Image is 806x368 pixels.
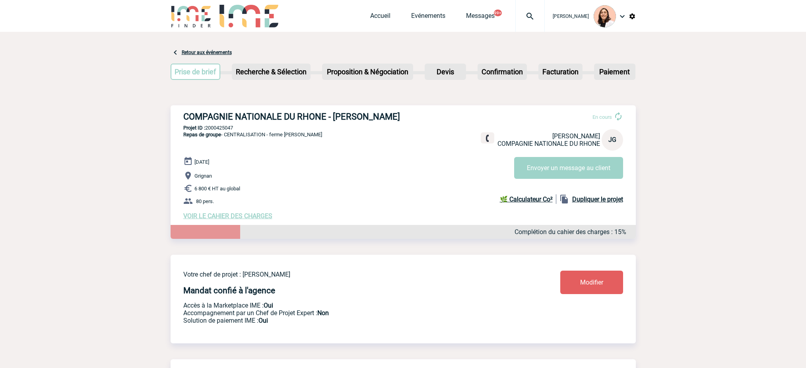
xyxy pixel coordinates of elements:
[608,136,616,143] span: JG
[171,5,212,27] img: IME-Finder
[183,309,513,317] p: Prestation payante
[183,132,322,138] span: - CENTRALISATION - ferme [PERSON_NAME]
[182,50,232,55] a: Retour aux événements
[194,173,212,179] span: Grignan
[559,194,569,204] img: file_copy-black-24dp.png
[500,196,553,203] b: 🌿 Calculateur Co²
[370,12,390,23] a: Accueil
[484,135,491,142] img: fixe.png
[258,317,268,324] b: Oui
[500,194,556,204] a: 🌿 Calculateur Co²
[595,64,635,79] p: Paiement
[425,64,465,79] p: Devis
[478,64,526,79] p: Confirmation
[553,14,589,19] span: [PERSON_NAME]
[411,12,445,23] a: Evénements
[183,302,513,309] p: Accès à la Marketplace IME :
[183,212,272,220] a: VOIR LE CAHIER DES CHARGES
[183,132,221,138] span: Repas de groupe
[552,132,600,140] span: [PERSON_NAME]
[594,5,616,27] img: 129834-0.png
[539,64,582,79] p: Facturation
[580,279,603,286] span: Modifier
[264,302,273,309] b: Oui
[196,198,214,204] span: 80 pers.
[194,159,209,165] span: [DATE]
[183,112,422,122] h3: COMPAGNIE NATIONALE DU RHONE - [PERSON_NAME]
[183,125,205,131] b: Projet ID :
[171,125,636,131] p: 2000425047
[317,309,329,317] b: Non
[194,186,240,192] span: 6 800 € HT au global
[233,64,310,79] p: Recherche & Sélection
[572,196,623,203] b: Dupliquer le projet
[183,317,513,324] p: Conformité aux process achat client, Prise en charge de la facturation, Mutualisation de plusieur...
[466,12,495,23] a: Messages
[592,114,612,120] span: En cours
[494,10,502,16] button: 99+
[497,140,600,147] span: COMPAGNIE NATIONALE DU RHONE
[171,64,220,79] p: Prise de brief
[183,286,275,295] h4: Mandat confié à l'agence
[514,157,623,179] button: Envoyer un message au client
[183,271,513,278] p: Votre chef de projet : [PERSON_NAME]
[323,64,412,79] p: Proposition & Négociation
